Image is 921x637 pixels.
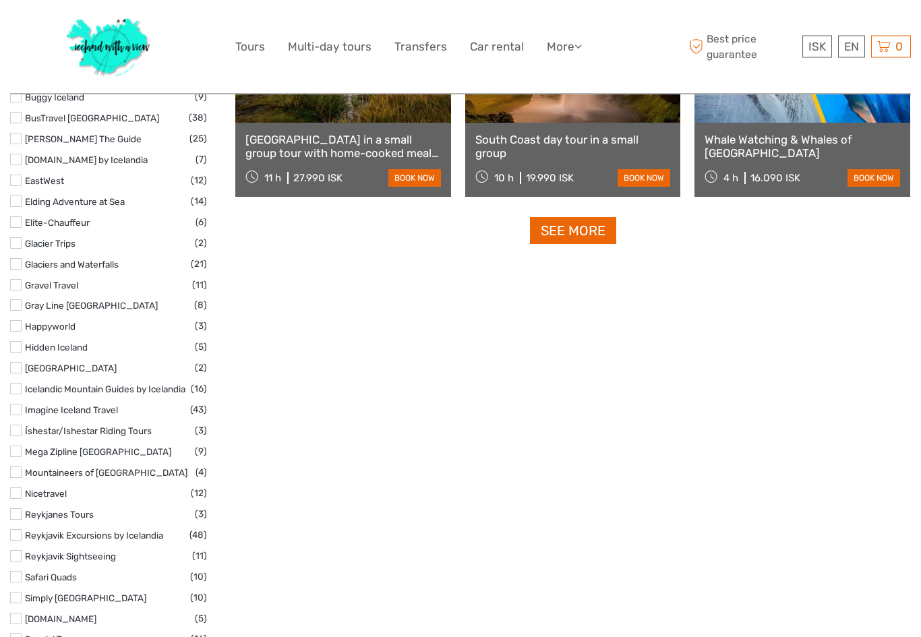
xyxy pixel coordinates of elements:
[196,465,207,481] span: (4)
[25,593,146,604] a: Simply [GEOGRAPHIC_DATA]
[189,111,207,126] span: (38)
[25,218,90,229] a: Elite-Chauffeur
[848,170,900,187] a: book now
[25,405,118,416] a: Imagine Iceland Travel
[25,113,159,124] a: BusTravel [GEOGRAPHIC_DATA]
[25,301,158,311] a: Gray Line [GEOGRAPHIC_DATA]
[618,170,670,187] a: book now
[25,322,76,332] a: Happyworld
[190,402,207,418] span: (43)
[808,40,826,53] span: ISK
[192,278,207,293] span: (11)
[190,590,207,606] span: (10)
[25,280,78,291] a: Gravel Travel
[195,90,207,105] span: (9)
[195,423,207,439] span: (3)
[25,614,96,625] a: [DOMAIN_NAME]
[195,611,207,627] span: (5)
[25,260,119,270] a: Glaciers and Waterfalls
[194,298,207,313] span: (8)
[705,133,900,161] a: Whale Watching & Whales of [GEOGRAPHIC_DATA]
[264,173,281,185] span: 11 h
[494,173,514,185] span: 10 h
[196,215,207,231] span: (6)
[25,384,185,395] a: Icelandic Mountain Guides by Icelandia
[25,342,88,353] a: Hidden Iceland
[245,133,441,161] a: [GEOGRAPHIC_DATA] in a small group tour with home-cooked meal included
[293,173,343,185] div: 27.990 ISK
[195,236,207,251] span: (2)
[155,21,171,37] button: Open LiveChat chat widget
[25,551,116,562] a: Reykjavik Sightseeing
[25,468,187,479] a: Mountaineers of [GEOGRAPHIC_DATA]
[190,570,207,585] span: (10)
[195,361,207,376] span: (2)
[19,24,152,34] p: We're away right now. Please check back later!
[25,176,64,187] a: EastWest
[25,447,171,458] a: Mega Zipline [GEOGRAPHIC_DATA]
[25,134,142,145] a: [PERSON_NAME] The Guide
[25,510,94,520] a: Reykjanes Tours
[686,32,799,61] span: Best price guarantee
[893,40,905,53] span: 0
[750,173,800,185] div: 16.090 ISK
[25,530,163,541] a: Reykjavik Excursions by Icelandia
[189,528,207,543] span: (48)
[191,194,207,210] span: (14)
[388,170,441,187] a: book now
[25,363,117,374] a: [GEOGRAPHIC_DATA]
[195,319,207,334] span: (3)
[25,426,152,437] a: Íshestar/Ishestar Riding Tours
[191,257,207,272] span: (21)
[191,173,207,189] span: (12)
[838,36,865,58] div: EN
[192,549,207,564] span: (11)
[195,507,207,522] span: (3)
[547,37,582,57] a: More
[25,572,77,583] a: Safari Quads
[195,340,207,355] span: (5)
[25,197,125,208] a: Elding Adventure at Sea
[235,37,265,57] a: Tours
[475,133,671,161] a: South Coast day tour in a small group
[196,152,207,168] span: (7)
[25,155,148,166] a: [DOMAIN_NAME] by Icelandia
[25,92,84,103] a: Buggy Iceland
[59,10,158,84] img: 1077-ca632067-b948-436b-9c7a-efe9894e108b_logo_big.jpg
[189,131,207,147] span: (25)
[288,37,372,57] a: Multi-day tours
[526,173,574,185] div: 19.990 ISK
[394,37,447,57] a: Transfers
[723,173,738,185] span: 4 h
[191,486,207,502] span: (12)
[191,382,207,397] span: (16)
[195,444,207,460] span: (9)
[25,489,67,499] a: Nicetravel
[25,239,76,249] a: Glacier Trips
[530,218,616,245] a: See more
[470,37,524,57] a: Car rental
